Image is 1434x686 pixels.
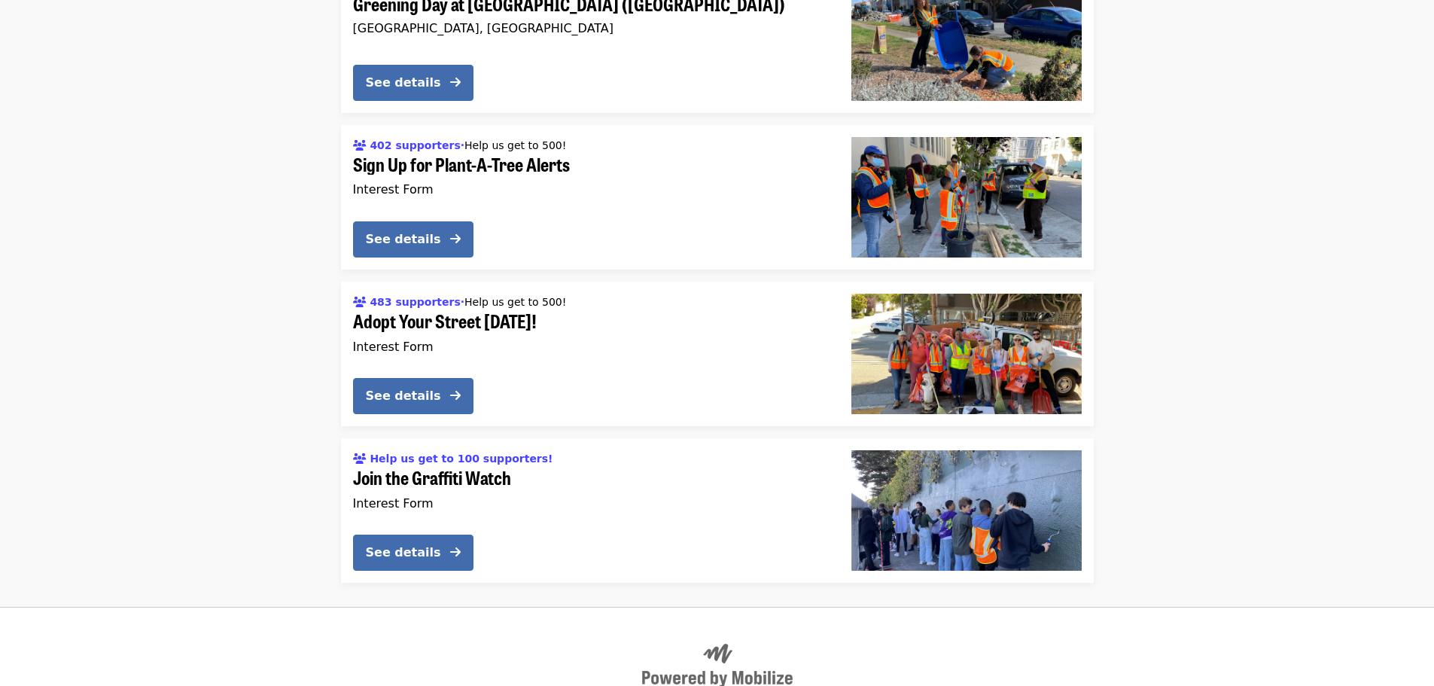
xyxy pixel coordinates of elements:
[366,387,441,405] div: See details
[341,125,1094,270] a: See details for "Sign Up for Plant-A-Tree Alerts"
[353,310,827,332] span: Adopt Your Street [DATE]!
[366,230,441,248] div: See details
[353,139,367,152] i: users icon
[851,450,1082,571] img: Join the Graffiti Watch organized by SF Public Works
[353,378,473,414] button: See details
[353,453,367,465] i: users icon
[464,296,566,308] span: Help us get to 500!
[370,453,553,465] span: Help us get to 100 supporters!
[851,137,1082,258] img: Sign Up for Plant-A-Tree Alerts organized by SF Public Works
[353,135,567,154] div: ·
[366,544,441,562] div: See details
[450,389,461,403] i: arrow-right icon
[353,65,473,101] button: See details
[353,496,434,511] span: Interest Form
[464,139,566,151] span: Help us get to 500!
[353,535,473,571] button: See details
[353,21,827,35] div: [GEOGRAPHIC_DATA], [GEOGRAPHIC_DATA]
[353,467,827,489] span: Join the Graffiti Watch
[353,221,473,258] button: See details
[370,296,460,308] span: 483 supporters
[366,74,441,92] div: See details
[341,438,1094,583] a: See details for "Join the Graffiti Watch"
[341,282,1094,426] a: See details for "Adopt Your Street Today!"
[851,294,1082,414] img: Adopt Your Street Today! organized by SF Public Works
[353,340,434,354] span: Interest Form
[353,296,367,309] i: users icon
[370,139,460,151] span: 402 supporters
[450,232,461,246] i: arrow-right icon
[450,545,461,559] i: arrow-right icon
[450,75,461,90] i: arrow-right icon
[353,182,434,197] span: Interest Form
[353,154,827,175] span: Sign Up for Plant-A-Tree Alerts
[353,291,567,310] div: ·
